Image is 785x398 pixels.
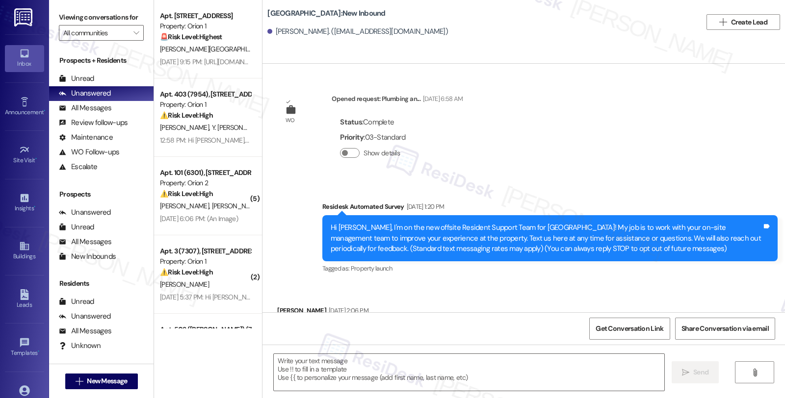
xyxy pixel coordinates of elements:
div: Review follow-ups [59,118,128,128]
div: Residesk Automated Survey [322,201,778,215]
a: Buildings [5,238,44,264]
button: Share Conversation via email [675,318,775,340]
span: [PERSON_NAME] [160,123,212,132]
strong: ⚠️ Risk Level: High [160,189,213,198]
div: [DATE] 9:15 PM: [URL][DOMAIN_NAME] [160,57,268,66]
div: WO Follow-ups [59,147,119,157]
b: Priority [340,132,364,142]
div: Prospects + Residents [49,55,154,66]
div: Residents [49,278,154,289]
span: Create Lead [731,17,767,27]
div: [DATE] 1:20 PM [404,201,445,212]
div: Maintenance [59,132,113,143]
span: [PERSON_NAME][GEOGRAPHIC_DATA] [212,201,323,210]
img: ResiDesk Logo [14,8,34,26]
span: Get Conversation Link [596,323,663,334]
b: [GEOGRAPHIC_DATA]: New Inbound [267,8,385,19]
input: All communities [63,25,128,41]
strong: ⚠️ Risk Level: High [160,268,213,276]
div: Property: Orion 1 [160,99,251,110]
b: Status [340,117,362,127]
div: [DATE] 2:06 PM [326,305,368,316]
span: Send [693,367,708,377]
div: Opened request: Plumbing an... [332,94,463,107]
span: • [35,155,37,162]
div: WO [286,115,295,125]
button: Send [672,361,719,383]
label: Show details [364,148,400,158]
div: Escalate [59,162,97,172]
div: Property: Orion 1 [160,256,251,267]
div: [PERSON_NAME] [277,305,368,319]
div: Tagged as: [322,261,778,275]
div: Unanswered [59,311,111,322]
div: [PERSON_NAME]. ([EMAIL_ADDRESS][DOMAIN_NAME]) [267,26,448,37]
i:  [133,29,139,37]
div: Hi [PERSON_NAME], I'm on the new offsite Resident Support Team for [GEOGRAPHIC_DATA]! My job is t... [331,223,762,254]
div: Property: Orion 1 [160,21,251,31]
button: Get Conversation Link [589,318,670,340]
button: New Message [65,373,138,389]
i:  [719,18,727,26]
div: Apt. [STREET_ADDRESS] [160,11,251,21]
div: All Messages [59,237,111,247]
strong: 🚨 Risk Level: Highest [160,32,222,41]
label: Viewing conversations for [59,10,144,25]
a: Templates • [5,334,44,361]
div: Apt. 403 (7954), [STREET_ADDRESS] [160,89,251,99]
div: Unread [59,297,94,307]
a: Inbox [5,45,44,72]
span: • [38,348,39,355]
i:  [682,369,689,376]
button: Create Lead [706,14,780,30]
span: [PERSON_NAME][GEOGRAPHIC_DATA] [160,45,271,53]
div: Property: Orion 2 [160,178,251,188]
span: [PERSON_NAME] [160,201,212,210]
span: Property launch [351,264,392,273]
div: All Messages [59,103,111,113]
div: : Complete [340,115,405,130]
div: Unread [59,222,94,232]
span: [PERSON_NAME] [160,280,209,289]
a: Leads [5,286,44,313]
div: Apt. 502 ([PERSON_NAME]) (7467), [STREET_ADDRESS][PERSON_NAME] [160,324,251,335]
div: Apt. 101 (6301), [STREET_ADDRESS] [160,168,251,178]
span: Share Conversation via email [681,323,769,334]
a: Site Visit • [5,142,44,168]
div: All Messages [59,326,111,336]
div: Prospects [49,189,154,199]
div: Apt. 3 (7307), [STREET_ADDRESS][PERSON_NAME] [160,246,251,256]
span: Y. [PERSON_NAME] [212,123,267,132]
div: Unanswered [59,88,111,99]
div: Unread [59,74,94,84]
span: • [34,203,35,210]
strong: ⚠️ Risk Level: High [160,111,213,120]
a: Insights • [5,190,44,216]
span: • [44,107,45,114]
div: Unanswered [59,207,111,218]
div: : 03-Standard [340,130,405,145]
div: [DATE] 6:06 PM: (An Image) [160,214,238,223]
div: [DATE] 6:58 AM [420,94,463,104]
div: New Inbounds [59,251,116,262]
div: Unknown [59,341,101,351]
i:  [751,369,759,376]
